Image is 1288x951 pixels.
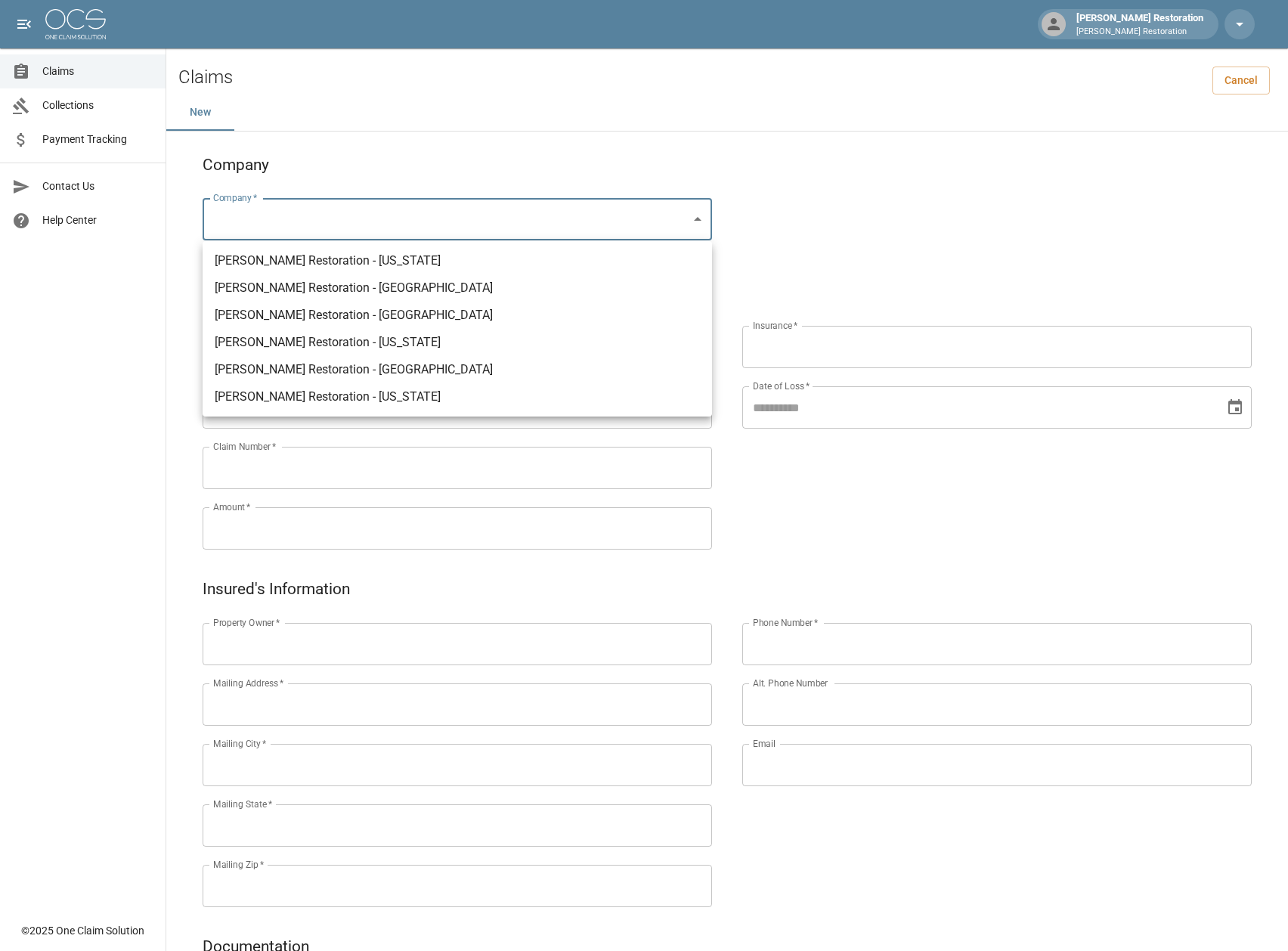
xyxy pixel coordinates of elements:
[203,356,712,383] li: [PERSON_NAME] Restoration - [GEOGRAPHIC_DATA]
[203,302,712,329] li: [PERSON_NAME] Restoration - [GEOGRAPHIC_DATA]
[203,329,712,356] li: [PERSON_NAME] Restoration - [US_STATE]
[203,383,712,410] li: [PERSON_NAME] Restoration - [US_STATE]
[203,247,712,274] li: [PERSON_NAME] Restoration - [US_STATE]
[203,274,712,302] li: [PERSON_NAME] Restoration - [GEOGRAPHIC_DATA]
